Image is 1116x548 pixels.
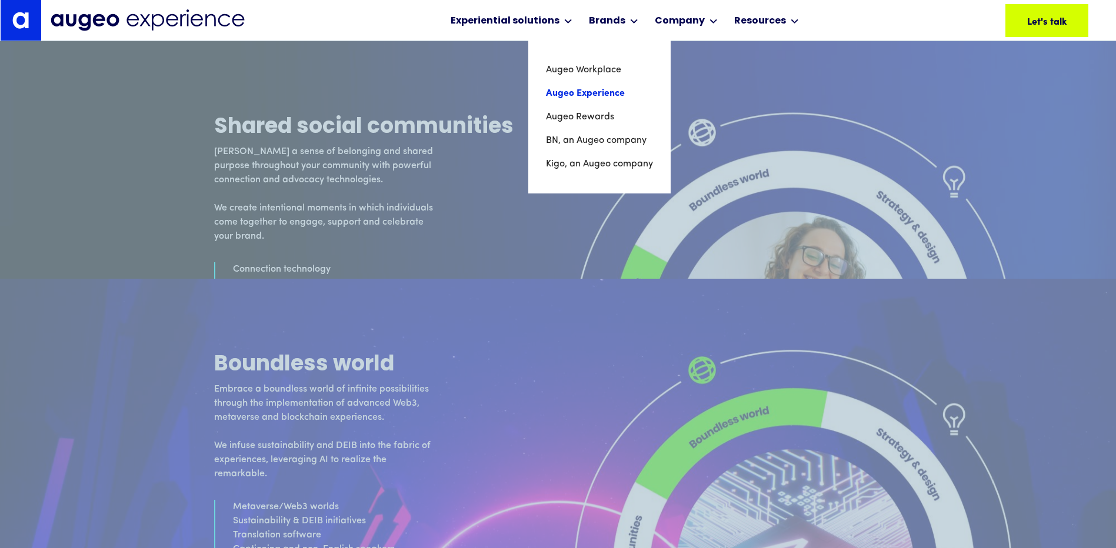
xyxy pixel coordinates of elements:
[589,14,625,28] div: Brands
[51,9,245,31] img: Augeo Experience business unit full logo in midnight blue.
[655,14,705,28] div: Company
[1005,4,1088,37] a: Let's talk
[528,41,671,193] nav: Brands
[546,105,653,129] a: Augeo Rewards
[546,82,653,105] a: Augeo Experience
[451,14,559,28] div: Experiential solutions
[734,14,786,28] div: Resources
[546,152,653,176] a: Kigo, an Augeo company
[546,58,653,82] a: Augeo Workplace
[546,129,653,152] a: BN, an Augeo company
[12,12,29,28] img: Augeo's "a" monogram decorative logo in white.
